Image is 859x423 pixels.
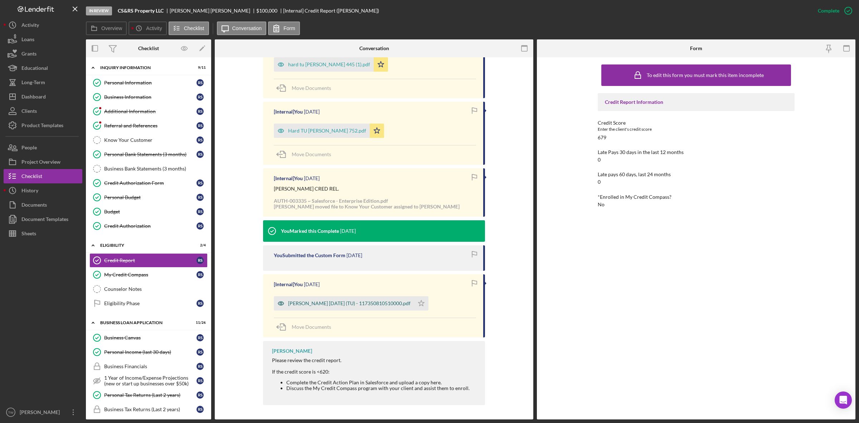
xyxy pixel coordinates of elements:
[4,226,82,241] button: Sheets
[4,32,82,47] button: Loans
[835,391,852,409] div: Open Intercom Messenger
[104,301,196,306] div: Eligibility Phase
[18,405,64,421] div: [PERSON_NAME]
[169,21,209,35] button: Checklist
[184,25,204,31] label: Checklist
[89,162,208,176] a: Business Bank Statements (3 months)
[170,8,256,14] div: [PERSON_NAME] [PERSON_NAME]
[4,118,82,133] a: Product Templates
[4,140,82,155] button: People
[647,72,764,78] div: To edit this form you must mark this item incomplete
[196,208,204,215] div: R S
[196,122,204,129] div: R S
[288,301,411,306] div: [PERSON_NAME] [DATE] (TU) - 117350810510000.pdf
[4,104,82,118] button: Clients
[193,243,206,247] div: 2 / 4
[4,405,82,419] button: TW[PERSON_NAME]
[292,324,331,330] span: Move Documents
[89,253,208,268] a: Credit ReportRS
[146,25,162,31] label: Activity
[281,228,339,234] div: You Marked this Complete
[196,271,204,278] div: R S
[4,90,82,104] button: Dashboard
[274,79,338,97] button: Move Documents
[4,198,82,212] a: Documents
[104,364,196,369] div: Business Financials
[104,109,196,114] div: Additional Information
[89,374,208,388] a: 1 Year of Income/Expense Projections (new or start up businesses over $50k)RS
[21,32,34,48] div: Loans
[101,25,122,31] label: Overview
[4,75,82,90] button: Long-Term
[104,286,207,292] div: Counselor Notes
[104,272,196,278] div: My Credit Compass
[21,47,37,63] div: Grants
[104,209,196,215] div: Budget
[272,348,312,354] div: [PERSON_NAME]
[104,258,196,263] div: Credit Report
[196,108,204,115] div: R S
[274,198,460,204] div: AUTH-003335 ~ Salesforce - Enterprise Edition.pdf
[4,212,82,226] a: Document Templates
[104,137,196,143] div: Know Your Customer
[283,8,379,14] div: [Internal] Credit Report ([PERSON_NAME])
[274,124,384,138] button: Hard TU [PERSON_NAME] 752.pdf
[104,392,196,398] div: Personal Tax Returns (Last 2 years)
[21,198,47,214] div: Documents
[118,8,164,14] b: CS&RS Property LLC
[4,61,82,75] button: Educational
[86,6,112,15] div: In Review
[598,179,601,185] div: 0
[4,155,82,169] button: Project Overview
[288,62,370,67] div: hard tu [PERSON_NAME] 445 (1).pdf
[104,152,196,157] div: Personal Bank Statements (3 months)
[274,204,460,210] div: [PERSON_NAME] moved file to Know Your Customer assigned to [PERSON_NAME]
[256,8,277,14] span: $100,000
[89,104,208,119] a: Additional InformationRS
[598,120,795,126] div: Credit Score
[89,176,208,190] a: Credit Authorization FormRS
[196,222,204,230] div: R S
[104,94,196,100] div: Business Information
[196,377,204,384] div: R S
[196,334,204,341] div: R S
[359,45,389,51] div: Conversation
[8,410,14,414] text: TW
[274,282,303,287] div: [Internal] You
[89,219,208,233] a: Credit AuthorizationRS
[196,257,204,264] div: R S
[598,194,795,200] div: *Enrolled in My Credit Compass?
[104,166,207,172] div: Business Bank Statements (3 months)
[89,359,208,374] a: Business FinancialsRS
[196,300,204,307] div: R S
[598,149,795,155] div: Late Pays 30 days in the last 12 months
[21,212,68,228] div: Document Templates
[104,80,196,86] div: Personal Information
[21,226,36,242] div: Sheets
[21,18,39,34] div: Activity
[274,57,388,72] button: hard tu [PERSON_NAME] 445 (1).pdf
[4,183,82,198] button: History
[4,47,82,61] button: Grants
[196,406,204,413] div: R S
[272,369,470,375] div: If the credit score is <620:
[217,21,267,35] button: Conversation
[598,126,795,133] div: Enter the client's credit score
[274,296,428,311] button: [PERSON_NAME] [DATE] (TU) - 117350810510000.pdf
[21,61,48,77] div: Educational
[196,151,204,158] div: R S
[292,85,331,91] span: Move Documents
[4,18,82,32] button: Activity
[4,169,82,183] a: Checklist
[21,118,63,134] div: Product Templates
[196,349,204,356] div: R S
[104,375,196,386] div: 1 Year of Income/Expense Projections (new or start up businesses over $50k)
[104,180,196,186] div: Credit Authorization Form
[274,253,345,258] div: You Submitted the Custom Form
[268,21,300,35] button: Form
[598,172,795,177] div: Late pays 60 days, last 24 months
